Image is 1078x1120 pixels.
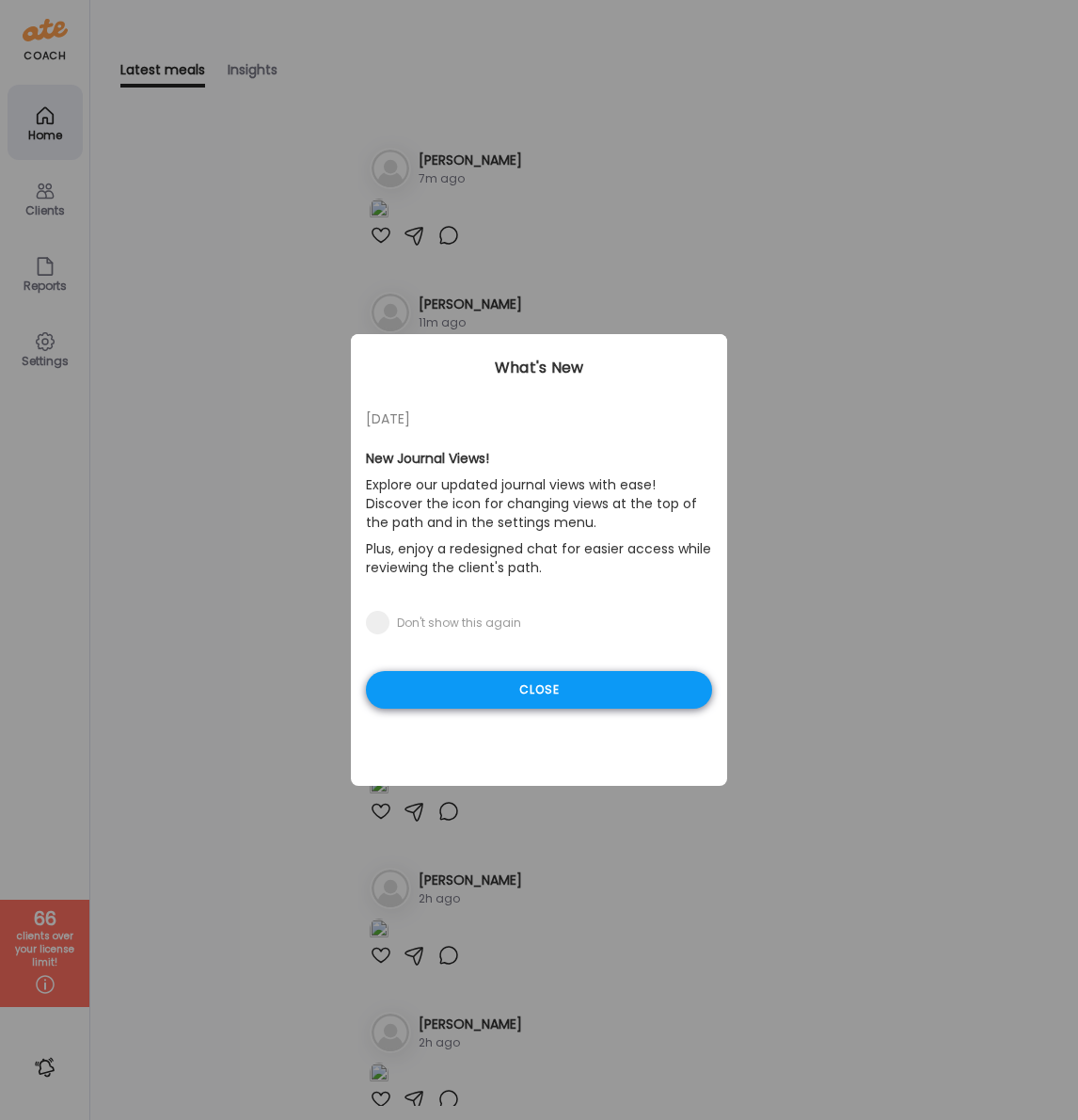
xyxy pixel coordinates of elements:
[366,449,489,468] b: New Journal Views!
[366,472,712,536] p: Explore our updated journal views with ease! Discover the icon for changing views at the top of t...
[366,536,712,581] p: Plus, enjoy a redesigned chat for easier access while reviewing the client's path.
[366,408,712,430] div: [DATE]
[397,616,521,631] div: Don't show this again
[351,357,727,379] div: What's New
[366,671,712,709] div: Close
